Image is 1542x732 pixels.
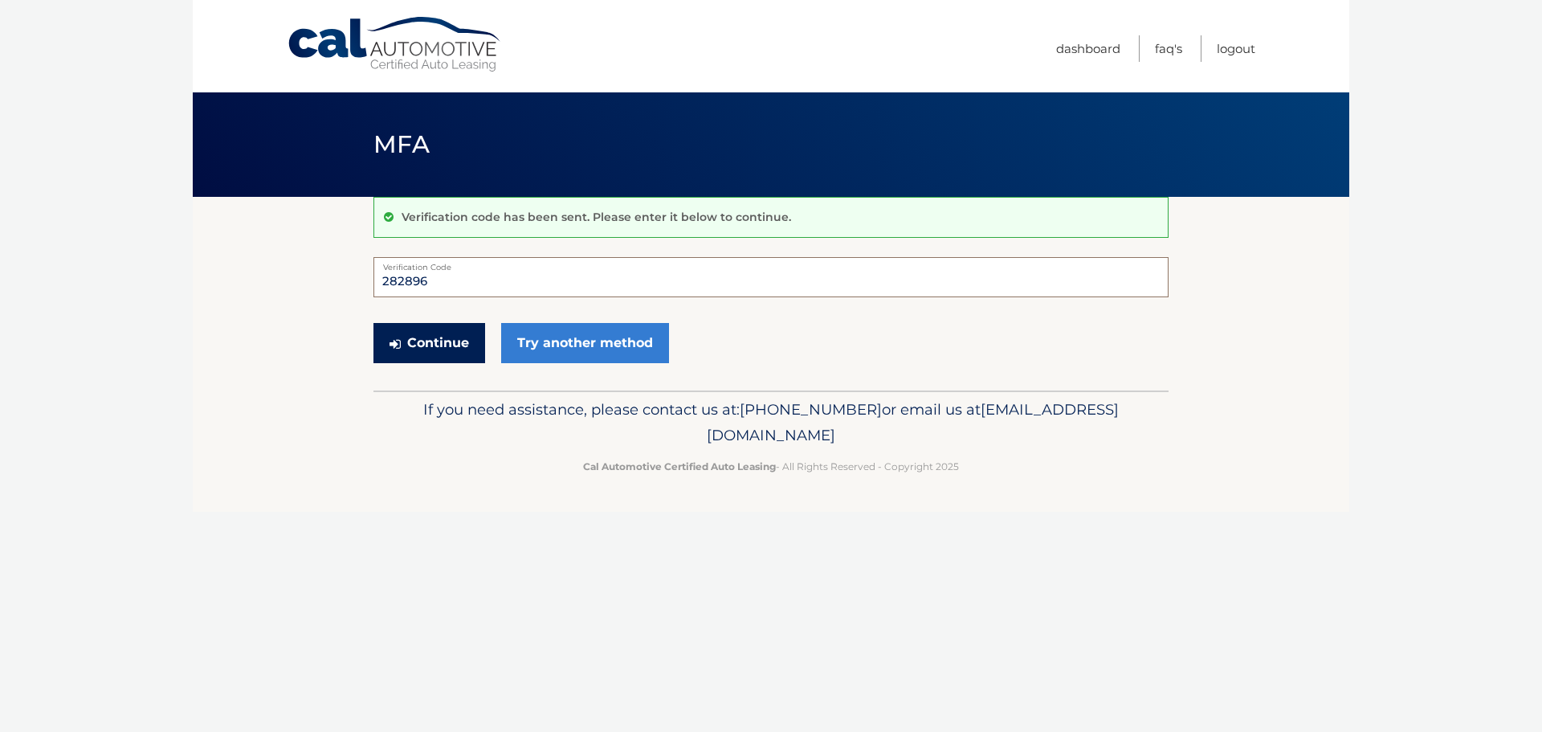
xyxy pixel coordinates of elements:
[402,210,791,224] p: Verification code has been sent. Please enter it below to continue.
[1155,35,1182,62] a: FAQ's
[1056,35,1120,62] a: Dashboard
[373,323,485,363] button: Continue
[501,323,669,363] a: Try another method
[707,400,1119,444] span: [EMAIL_ADDRESS][DOMAIN_NAME]
[740,400,882,419] span: [PHONE_NUMBER]
[287,16,504,73] a: Cal Automotive
[384,397,1158,448] p: If you need assistance, please contact us at: or email us at
[384,458,1158,475] p: - All Rights Reserved - Copyright 2025
[1217,35,1255,62] a: Logout
[373,129,430,159] span: MFA
[373,257,1169,297] input: Verification Code
[373,257,1169,270] label: Verification Code
[583,460,776,472] strong: Cal Automotive Certified Auto Leasing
